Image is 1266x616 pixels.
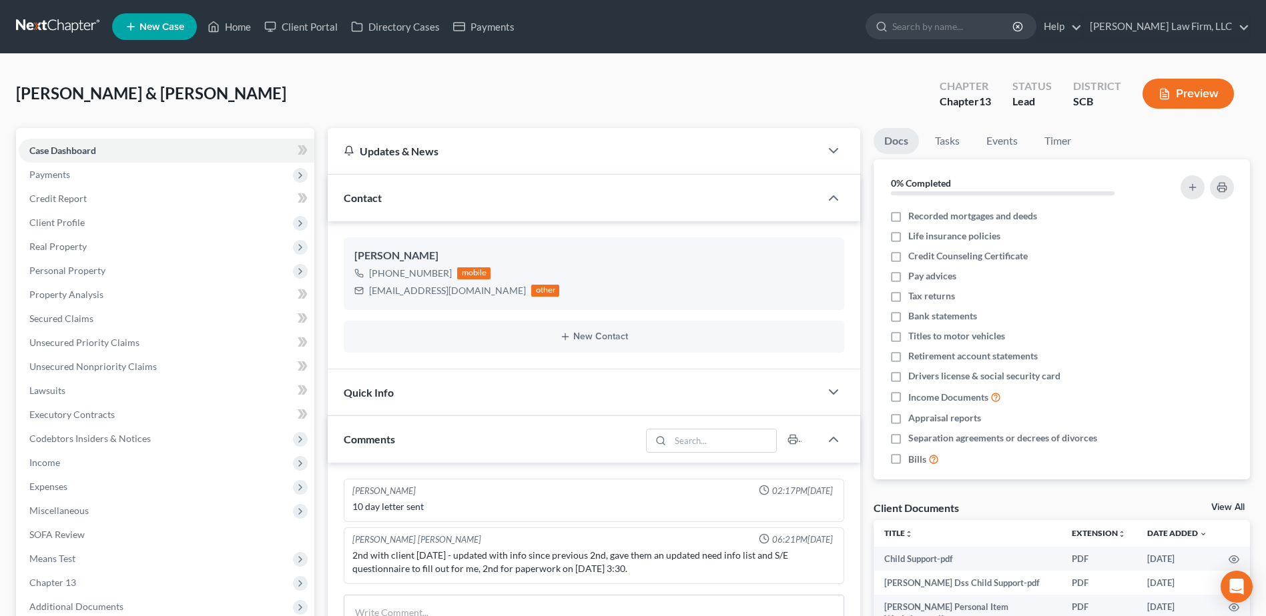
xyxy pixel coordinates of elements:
[908,289,955,303] span: Tax returns
[1199,530,1207,538] i: expand_more
[531,285,559,297] div: other
[1137,571,1218,595] td: [DATE]
[29,481,67,492] span: Expenses
[29,313,93,324] span: Secured Claims
[908,431,1097,445] span: Separation agreements or decrees of divorces
[874,547,1061,571] td: Child Support-pdf
[446,15,521,39] a: Payments
[16,83,286,103] span: [PERSON_NAME] & [PERSON_NAME]
[1147,528,1207,538] a: Date Added expand_more
[940,79,991,94] div: Chapter
[1073,94,1121,109] div: SCB
[19,403,314,427] a: Executory Contracts
[892,14,1014,39] input: Search by name...
[1211,503,1245,512] a: View All
[1137,547,1218,571] td: [DATE]
[369,284,526,297] div: [EMAIL_ADDRESS][DOMAIN_NAME]
[19,523,314,547] a: SOFA Review
[19,355,314,379] a: Unsecured Nonpriority Claims
[908,349,1038,363] span: Retirement account statements
[1012,79,1052,94] div: Status
[874,571,1061,595] td: [PERSON_NAME] Dss Child Support-pdf
[979,95,991,107] span: 13
[258,15,344,39] a: Client Portal
[1073,79,1121,94] div: District
[908,369,1060,383] span: Drivers license & social security card
[1072,528,1126,538] a: Extensionunfold_more
[908,249,1028,263] span: Credit Counseling Certificate
[29,577,76,588] span: Chapter 13
[29,433,151,444] span: Codebtors Insiders & Notices
[354,248,834,264] div: [PERSON_NAME]
[908,453,926,466] span: Bills
[29,529,85,540] span: SOFA Review
[908,229,1000,243] span: Life insurance policies
[344,433,395,445] span: Comments
[19,139,314,163] a: Case Dashboard
[457,267,491,279] div: mobile
[940,94,991,109] div: Chapter
[29,169,70,180] span: Payments
[1061,571,1137,595] td: PDF
[352,485,416,497] div: [PERSON_NAME]
[905,530,913,538] i: unfold_more
[976,128,1028,154] a: Events
[772,533,833,546] span: 06:21PM[DATE]
[1061,547,1137,571] td: PDF
[201,15,258,39] a: Home
[352,533,481,546] div: [PERSON_NAME] [PERSON_NAME]
[29,385,65,396] span: Lawsuits
[19,283,314,307] a: Property Analysis
[19,187,314,211] a: Credit Report
[344,191,382,204] span: Contact
[908,391,988,404] span: Income Documents
[344,15,446,39] a: Directory Cases
[1143,79,1234,109] button: Preview
[29,601,123,612] span: Additional Documents
[29,289,103,300] span: Property Analysis
[1221,571,1253,603] div: Open Intercom Messenger
[29,505,89,516] span: Miscellaneous
[19,307,314,331] a: Secured Claims
[29,241,87,252] span: Real Property
[29,145,96,156] span: Case Dashboard
[344,386,394,399] span: Quick Info
[29,457,60,468] span: Income
[874,128,919,154] a: Docs
[29,337,139,348] span: Unsecured Priority Claims
[29,361,157,372] span: Unsecured Nonpriority Claims
[29,265,105,276] span: Personal Property
[29,217,85,228] span: Client Profile
[369,267,452,280] div: [PHONE_NUMBER]
[908,269,956,283] span: Pay advices
[29,553,75,564] span: Means Test
[354,331,834,342] button: New Contact
[344,144,804,158] div: Updates & News
[1012,94,1052,109] div: Lead
[29,193,87,204] span: Credit Report
[924,128,970,154] a: Tasks
[29,409,115,420] span: Executory Contracts
[884,528,913,538] a: Titleunfold_more
[1034,128,1082,154] a: Timer
[1083,15,1249,39] a: [PERSON_NAME] Law Firm, LLC
[1037,15,1082,39] a: Help
[908,329,1005,343] span: Titles to motor vehicles
[139,22,184,32] span: New Case
[352,549,836,575] div: 2nd with client [DATE] - updated with info since previous 2nd, gave them an updated need info lis...
[908,209,1037,223] span: Recorded mortgages and deeds
[874,501,959,515] div: Client Documents
[1118,530,1126,538] i: unfold_more
[352,500,836,513] div: 10 day letter sent
[670,429,776,452] input: Search...
[908,411,981,425] span: Appraisal reports
[772,485,833,497] span: 02:17PM[DATE]
[891,177,951,189] strong: 0% Completed
[908,309,977,323] span: Bank statements
[19,379,314,403] a: Lawsuits
[19,331,314,355] a: Unsecured Priority Claims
